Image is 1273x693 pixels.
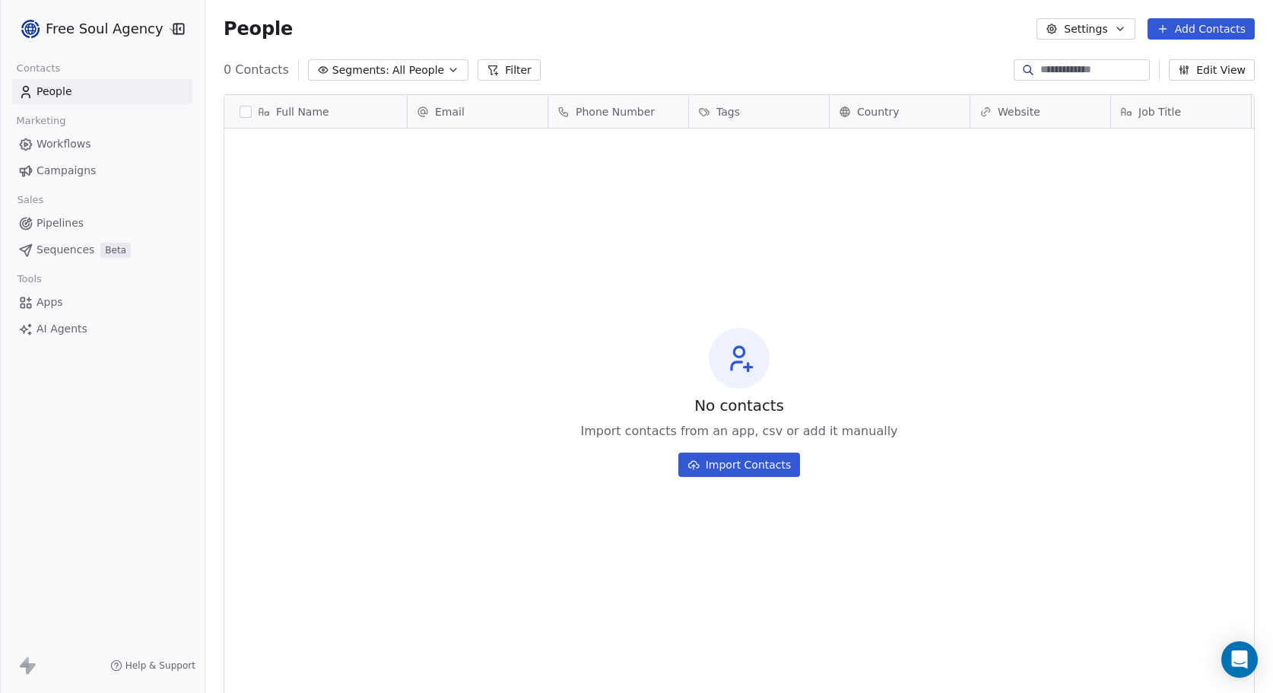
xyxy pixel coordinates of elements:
a: AI Agents [12,316,192,342]
div: Email [408,95,548,128]
span: Sales [11,189,50,211]
span: Full Name [276,104,329,119]
span: Help & Support [125,660,195,672]
a: Apps [12,290,192,315]
div: Phone Number [548,95,688,128]
span: Email [435,104,465,119]
span: Website [998,104,1040,119]
button: Add Contacts [1148,18,1255,40]
button: Import Contacts [678,453,801,477]
span: Marketing [10,110,72,132]
div: Tags [689,95,829,128]
span: Sequences [37,242,94,258]
div: Open Intercom Messenger [1221,641,1258,678]
button: Filter [478,59,541,81]
span: 0 Contacts [224,61,289,79]
span: Segments: [332,62,389,78]
span: No contacts [694,395,784,416]
div: grid [224,129,408,669]
div: Website [970,95,1110,128]
a: People [12,79,192,104]
span: AI Agents [37,321,87,337]
div: Job Title [1111,95,1251,128]
span: Apps [37,294,63,310]
a: Import Contacts [678,447,801,477]
img: FS-Agency-logo-darkblue-180.png [21,20,40,38]
span: Import contacts from an app, csv or add it manually [580,422,897,440]
span: Free Soul Agency [46,19,163,39]
span: Workflows [37,136,91,152]
button: Free Soul Agency [18,16,162,42]
div: Country [830,95,970,128]
div: Full Name [224,95,407,128]
span: Country [857,104,900,119]
span: Job Title [1138,104,1181,119]
button: Edit View [1169,59,1255,81]
span: Tools [11,268,48,291]
span: People [224,17,293,40]
a: SequencesBeta [12,237,192,262]
span: All People [392,62,444,78]
span: Contacts [10,57,67,80]
a: Campaigns [12,158,192,183]
a: Help & Support [110,660,195,672]
a: Pipelines [12,211,192,236]
button: Settings [1036,18,1135,40]
span: Beta [100,243,131,258]
span: Campaigns [37,163,96,179]
span: Phone Number [576,104,655,119]
span: Pipelines [37,215,84,231]
span: People [37,84,72,100]
span: Tags [716,104,740,119]
a: Workflows [12,132,192,157]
